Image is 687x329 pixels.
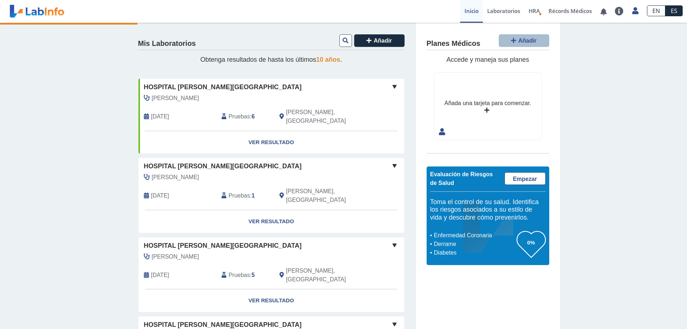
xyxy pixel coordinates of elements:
a: EN [647,5,665,16]
li: Derrame [432,240,517,248]
span: 2025-09-30 [151,191,169,200]
span: Ponce, PR [286,108,366,125]
a: Ver Resultado [138,210,404,233]
a: Empezar [505,172,546,185]
span: 2025-02-19 [151,112,169,121]
h5: Toma el control de su salud. Identifica los riesgos asociados a su estilo de vida y descubre cómo... [430,198,546,222]
span: Añadir [518,38,537,44]
span: Hospital [PERSON_NAME][GEOGRAPHIC_DATA] [144,82,302,92]
span: Accede y maneja sus planes [446,56,529,63]
span: Baez Tellado, Richard [152,94,199,103]
b: 5 [252,272,255,278]
li: Enfermedad Coronaria [432,231,517,240]
div: Añada una tarjeta para comenzar. [444,99,531,108]
span: Pruebas [229,271,250,280]
li: Diabetes [432,248,517,257]
b: 1 [252,192,255,199]
a: Ver Resultado [138,131,404,154]
h4: Mis Laboratorios [138,39,196,48]
span: Evaluación de Riesgos de Salud [430,171,493,186]
span: Hospital [PERSON_NAME][GEOGRAPHIC_DATA] [144,241,302,251]
span: Obtenga resultados de hasta los últimos . [200,56,342,63]
a: ES [665,5,683,16]
span: Ponce, PR [286,267,366,284]
a: Ver Resultado [138,289,404,312]
button: Añadir [354,34,405,47]
span: Añadir [374,38,392,44]
div: : [216,108,274,125]
span: Hospital [PERSON_NAME][GEOGRAPHIC_DATA] [144,161,302,171]
span: Pruebas [229,112,250,121]
button: Añadir [499,34,549,47]
span: 10 años [316,56,340,63]
span: Montalvo Figueroa, Jose [152,173,199,182]
b: 6 [252,113,255,120]
span: Pruebas [229,191,250,200]
h4: Planes Médicos [427,39,480,48]
span: Empezar [513,176,537,182]
div: : [216,267,274,284]
span: Dallmayr Vazquez, Elizabeth [152,252,199,261]
span: HRA [529,7,540,14]
h3: 0% [517,238,546,247]
span: Ponce, PR [286,187,366,204]
div: : [216,187,274,204]
span: 2025-09-10 [151,271,169,280]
